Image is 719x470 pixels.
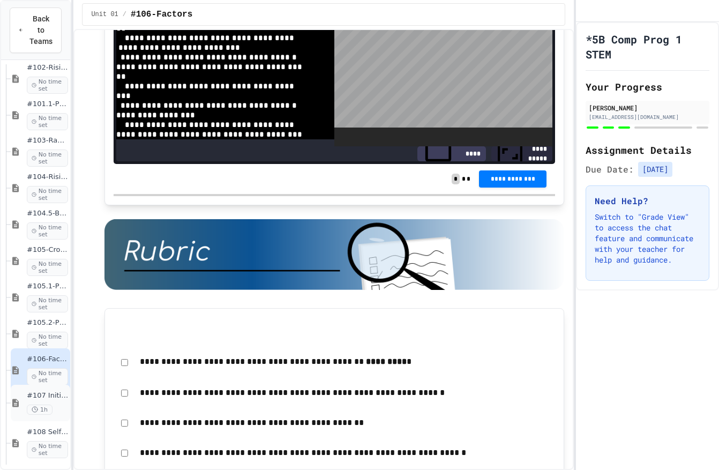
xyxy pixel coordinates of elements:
[589,103,706,113] div: [PERSON_NAME]
[27,282,68,291] span: #105.1-PC-Diagonal line
[27,209,68,218] span: #104.5-Basic Graphics Review
[586,143,709,158] h2: Assignment Details
[27,150,68,167] span: No time set
[27,136,68,145] span: #103-Random Box
[27,391,68,400] span: #107 Initials using shapes(11pts)
[638,162,672,177] span: [DATE]
[27,259,68,276] span: No time set
[10,8,62,53] button: Back to Teams
[27,318,68,327] span: #105.2-PC-Box on Box
[27,113,68,130] span: No time set
[29,13,53,47] span: Back to Teams
[123,10,126,19] span: /
[27,405,53,415] span: 1h
[27,186,68,203] span: No time set
[589,113,706,121] div: [EMAIL_ADDRESS][DOMAIN_NAME]
[27,222,68,240] span: No time set
[595,212,700,265] p: Switch to "Grade View" to access the chat feature and communicate with your teacher for help and ...
[586,32,709,62] h1: *5B Comp Prog 1 STEM
[27,77,68,94] span: No time set
[27,355,68,364] span: #106-Factors
[27,245,68,255] span: #105-Cross Box
[586,163,634,176] span: Due Date:
[131,8,192,21] span: #106-Factors
[27,368,68,385] span: No time set
[27,332,68,349] span: No time set
[27,173,68,182] span: #104-Rising Sun Plus
[27,295,68,312] span: No time set
[27,63,68,72] span: #102-Rising Sun
[27,428,68,437] span: #108 Self made review (15pts)
[27,441,68,458] span: No time set
[586,79,709,94] h2: Your Progress
[27,100,68,109] span: #101.1-PC-Where am I?
[91,10,118,19] span: Unit 01
[595,195,700,207] h3: Need Help?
